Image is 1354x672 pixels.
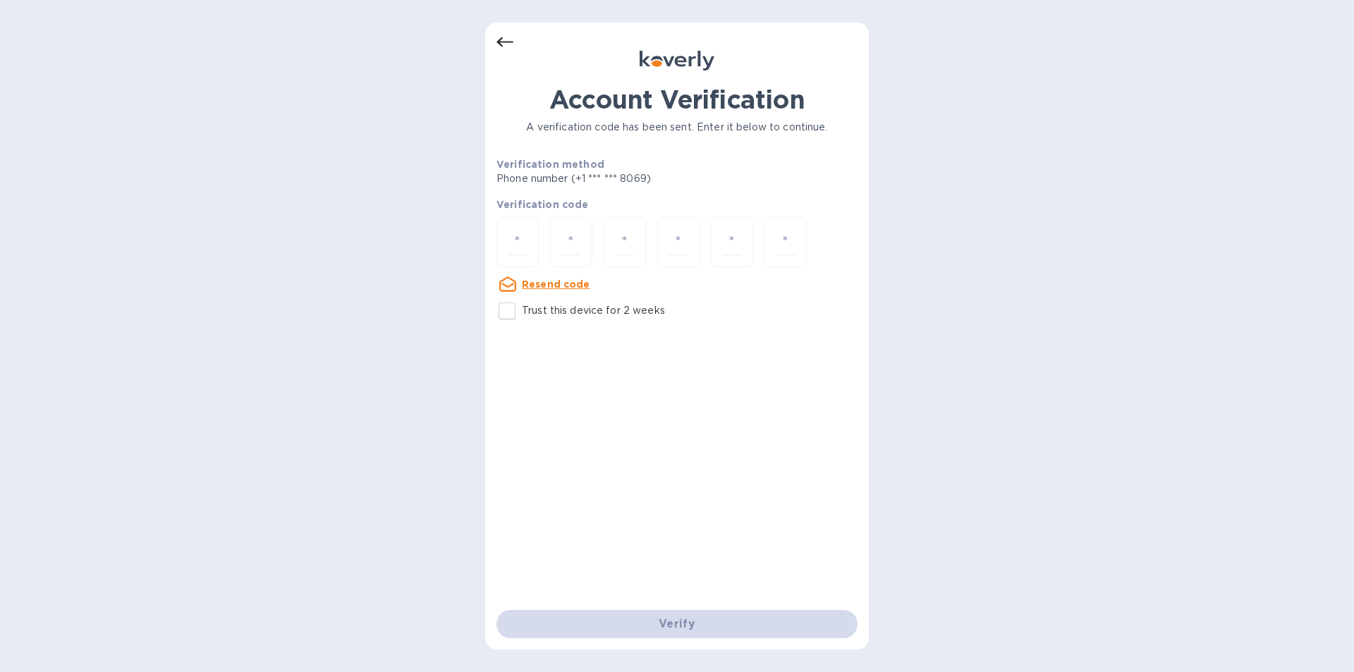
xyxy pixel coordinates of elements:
u: Resend code [522,279,590,290]
p: Phone number (+1 *** *** 8069) [496,171,759,186]
p: A verification code has been sent. Enter it below to continue. [496,120,858,135]
p: Verification code [496,197,858,212]
b: Verification method [496,159,604,170]
p: Trust this device for 2 weeks [522,303,665,318]
h1: Account Verification [496,85,858,114]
